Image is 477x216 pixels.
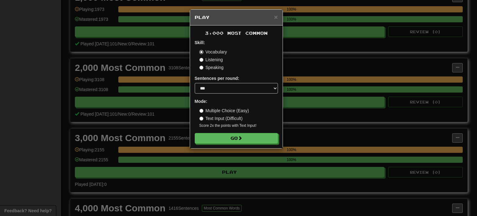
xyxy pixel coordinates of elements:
input: Multiple Choice (Easy) [199,109,203,113]
input: Text Input (Difficult) [199,117,203,121]
strong: Mode: [195,99,207,104]
strong: Skill: [195,40,205,45]
span: × [274,13,278,21]
input: Speaking [199,66,203,70]
small: Score 2x the points with Text Input ! [199,123,278,128]
label: Speaking [199,64,224,71]
button: Go [195,133,278,144]
span: 3,000 Most Common [205,30,268,36]
button: Close [274,14,278,20]
input: Vocabulary [199,50,203,54]
label: Multiple Choice (Easy) [199,108,249,114]
input: Listening [199,58,203,62]
label: Sentences per round: [195,75,239,81]
label: Text Input (Difficult) [199,115,243,122]
label: Vocabulary [199,49,227,55]
h5: Play [195,14,278,21]
label: Listening [199,57,223,63]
